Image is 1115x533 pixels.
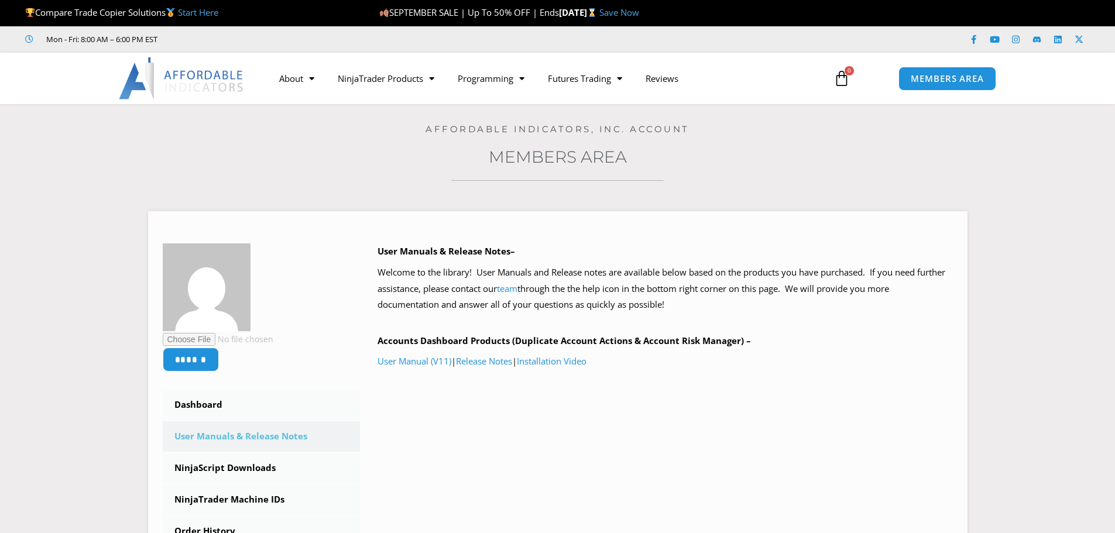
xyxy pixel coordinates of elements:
[536,65,634,92] a: Futures Trading
[380,8,389,17] img: 🍂
[163,421,361,452] a: User Manuals & Release Notes
[326,65,446,92] a: NinjaTrader Products
[816,61,867,95] a: 0
[119,57,245,99] img: LogoAI | Affordable Indicators – NinjaTrader
[456,355,512,367] a: Release Notes
[378,264,953,314] p: Welcome to the library! User Manuals and Release notes are available below based on the products ...
[378,355,451,367] a: User Manual (V11)
[845,66,854,75] span: 0
[378,353,953,370] p: | |
[497,283,517,294] a: team
[489,147,627,167] a: Members Area
[378,335,751,346] b: Accounts Dashboard Products (Duplicate Account Actions & Account Risk Manager) –
[378,245,515,257] b: User Manuals & Release Notes–
[446,65,536,92] a: Programming
[26,8,35,17] img: 🏆
[559,6,599,18] strong: [DATE]
[599,6,639,18] a: Save Now
[163,453,361,483] a: NinjaScript Downloads
[588,8,596,17] img: ⌛
[43,32,157,46] span: Mon - Fri: 8:00 AM – 6:00 PM EST
[911,74,984,83] span: MEMBERS AREA
[426,123,689,135] a: Affordable Indicators, Inc. Account
[166,8,175,17] img: 🥇
[163,390,361,420] a: Dashboard
[163,243,251,331] img: 1cda7bb3d2aa5015aa0ef1678209ce98182e51c0a98884b97cbdbeb77eb43905
[178,6,218,18] a: Start Here
[267,65,820,92] nav: Menu
[898,67,996,91] a: MEMBERS AREA
[517,355,586,367] a: Installation Video
[634,65,690,92] a: Reviews
[25,6,218,18] span: Compare Trade Copier Solutions
[379,6,559,18] span: SEPTEMBER SALE | Up To 50% OFF | Ends
[174,33,349,45] iframe: Customer reviews powered by Trustpilot
[163,484,361,515] a: NinjaTrader Machine IDs
[267,65,326,92] a: About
